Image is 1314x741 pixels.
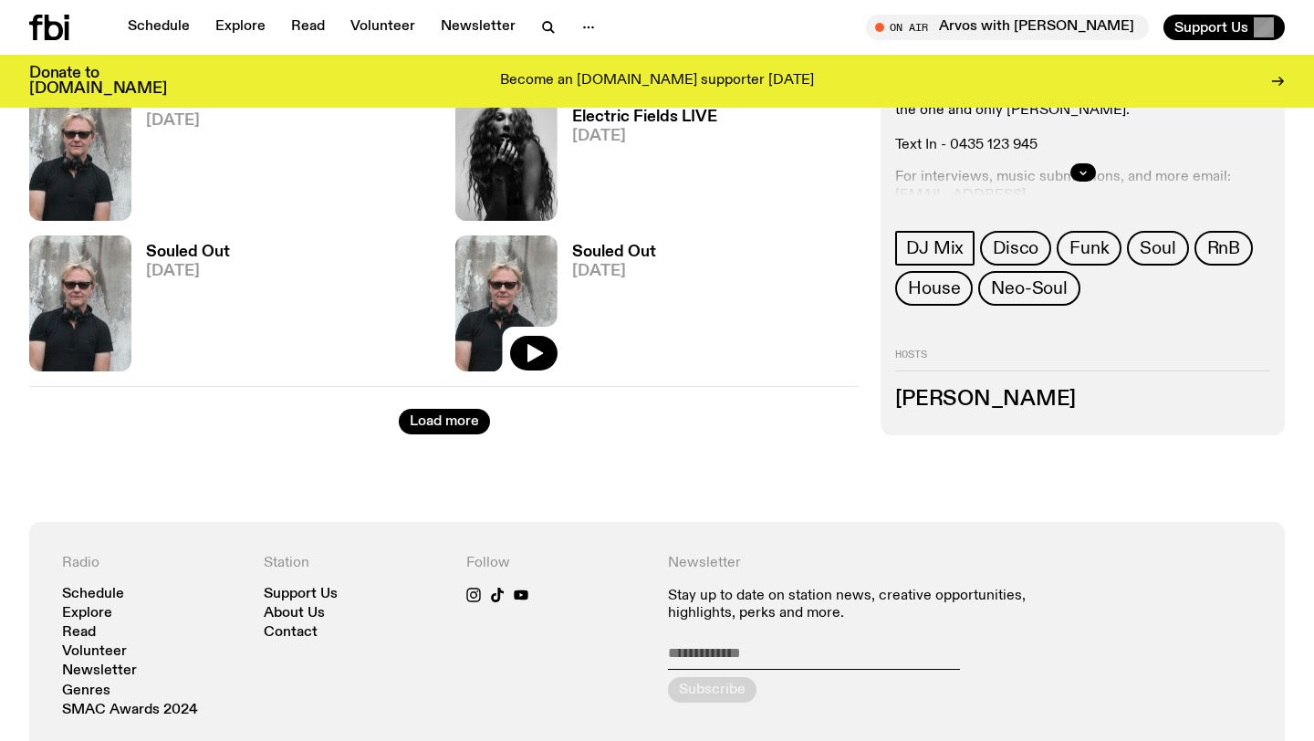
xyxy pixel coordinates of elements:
button: Support Us [1163,15,1285,40]
a: Newsletter [62,664,137,678]
h3: Souled Out [572,245,656,260]
a: Yabun Festival 2025 / Miss Kaninna & Electric Fields LIVE[DATE] [558,94,860,221]
a: Genres [62,684,110,698]
img: Stephen looks directly at the camera, wearing a black tee, black sunglasses and headphones around... [455,235,558,371]
a: SMAC Awards 2024 [62,704,198,717]
a: Schedule [62,588,124,601]
a: Souled Out[DATE] [131,245,230,371]
h4: Radio [62,555,242,572]
span: Disco [993,237,1038,257]
a: House [895,270,973,305]
h4: Follow [466,555,646,572]
a: Schedule [117,15,201,40]
a: Explore [204,15,276,40]
h3: [PERSON_NAME] [895,390,1270,410]
a: Support Us [264,588,338,601]
p: Become an [DOMAIN_NAME] supporter [DATE] [500,73,814,89]
h2: Hosts [895,349,1270,370]
img: Stephen looks directly at the camera, wearing a black tee, black sunglasses and headphones around... [29,235,131,371]
span: DJ Mix [906,237,964,257]
a: RnB [1194,230,1253,265]
p: New and old gems of disco, soul, funk and groove. With the one and only [PERSON_NAME]. Text In - ... [895,84,1270,154]
a: Disco [980,230,1051,265]
a: Read [280,15,336,40]
button: Subscribe [668,677,756,703]
span: House [908,277,960,297]
button: On AirArvos with [PERSON_NAME] [866,15,1149,40]
span: RnB [1207,237,1240,257]
a: Funk [1057,230,1121,265]
h3: Yabun Festival 2025 / Miss Kaninna & Electric Fields LIVE [572,94,860,125]
img: Stephen looks directly at the camera, wearing a black tee, black sunglasses and headphones around... [29,85,131,221]
span: [DATE] [146,264,230,279]
a: Newsletter [430,15,527,40]
a: DJ Mix [895,230,975,265]
span: Funk [1069,237,1109,257]
a: About Us [264,607,325,621]
a: Contact [264,626,318,640]
span: Neo-Soul [991,277,1067,297]
span: Soul [1140,237,1175,257]
a: Explore [62,607,112,621]
a: Neo-Soul [978,270,1079,305]
a: Volunteer [62,645,127,659]
span: [DATE] [146,113,230,129]
h4: Newsletter [668,555,1050,572]
span: [DATE] [572,264,656,279]
h3: Donate to [DOMAIN_NAME] [29,66,167,97]
a: Soul [1127,230,1188,265]
button: Load more [399,409,490,434]
a: Read [62,626,96,640]
h4: Station [264,555,443,572]
span: Support Us [1174,19,1248,36]
h3: Souled Out [146,245,230,260]
a: Souled Out[DATE] [131,94,230,221]
a: Volunteer [339,15,426,40]
p: Stay up to date on station news, creative opportunities, highlights, perks and more. [668,588,1050,622]
img: A black and white photo of Miss Kaninna looking at the camera [455,85,558,221]
a: Souled Out[DATE] [558,245,656,371]
span: [DATE] [572,129,860,144]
